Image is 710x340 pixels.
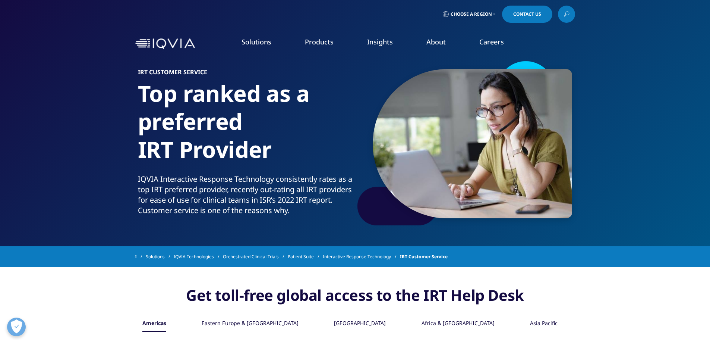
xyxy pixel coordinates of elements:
button: Eastern Europe & [GEOGRAPHIC_DATA] [201,316,299,332]
p: IQVIA Interactive Response Technology consistently rates as a top IRT preferred provider, recentl... [138,174,352,220]
a: Patient Suite [288,250,323,263]
button: [GEOGRAPHIC_DATA] [333,316,386,332]
button: Asia Pacific [529,316,558,332]
h3: Get toll-free global access to the IRT Help Desk [135,286,575,316]
a: Insights [367,37,393,46]
a: IQVIA Technologies [174,250,223,263]
h1: Top ranked as a preferred IRT Provider [138,79,352,174]
a: Solutions [242,37,271,46]
a: Solutions [146,250,174,263]
a: Products [305,37,334,46]
img: irt-hero-image---cropped.jpg [373,69,572,218]
h6: IRT CUSTOMER SERVICE [138,69,352,79]
span: Contact Us [513,12,541,16]
img: IQVIA Healthcare Information Technology and Pharma Clinical Research Company [135,38,195,49]
div: Eastern Europe & [GEOGRAPHIC_DATA] [202,316,299,332]
button: Ouvrir le centre de préférences [7,318,26,336]
span: Choose a Region [451,11,492,17]
a: Interactive Response Technology [323,250,400,263]
a: Careers [479,37,504,46]
div: Americas [142,316,166,332]
button: Americas [141,316,166,332]
div: Africa & [GEOGRAPHIC_DATA] [422,316,495,332]
div: Asia Pacific [530,316,558,332]
nav: Primary [198,26,575,61]
a: About [426,37,446,46]
a: Orchestrated Clinical Trials [223,250,288,263]
a: Contact Us [502,6,552,23]
button: Africa & [GEOGRAPHIC_DATA] [420,316,495,332]
div: [GEOGRAPHIC_DATA] [334,316,386,332]
span: IRT Customer Service [400,250,448,263]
